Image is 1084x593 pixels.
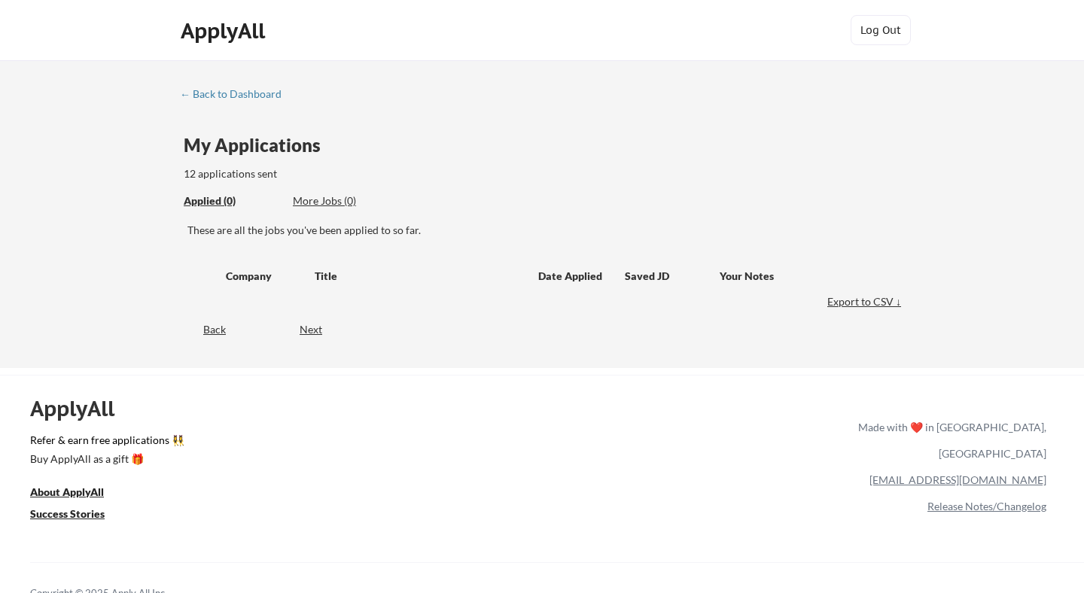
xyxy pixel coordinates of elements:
[226,269,301,284] div: Company
[293,193,403,209] div: These are job applications we think you'd be a good fit for, but couldn't apply you to automatica...
[30,485,104,498] u: About ApplyAll
[30,484,125,503] a: About ApplyAll
[181,18,269,44] div: ApplyAll
[180,322,226,337] div: Back
[538,269,604,284] div: Date Applied
[300,322,340,337] div: Next
[30,506,125,525] a: Success Stories
[625,262,720,289] div: Saved JD
[315,269,524,284] div: Title
[852,414,1046,467] div: Made with ❤️ in [GEOGRAPHIC_DATA], [GEOGRAPHIC_DATA]
[184,136,333,154] div: My Applications
[30,507,105,520] u: Success Stories
[180,89,293,99] div: ← Back to Dashboard
[184,166,475,181] div: 12 applications sent
[30,454,181,464] div: Buy ApplyAll as a gift 🎁
[184,193,282,209] div: These are all the jobs you've been applied to so far.
[827,294,905,309] div: Export to CSV ↓
[293,193,403,208] div: More Jobs (0)
[927,500,1046,512] a: Release Notes/Changelog
[851,15,911,45] button: Log Out
[30,435,544,451] a: Refer & earn free applications 👯‍♀️
[187,223,905,238] div: These are all the jobs you've been applied to so far.
[180,88,293,103] a: ← Back to Dashboard
[869,473,1046,486] a: [EMAIL_ADDRESS][DOMAIN_NAME]
[184,193,282,208] div: Applied (0)
[30,451,181,470] a: Buy ApplyAll as a gift 🎁
[30,396,132,421] div: ApplyAll
[720,269,891,284] div: Your Notes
